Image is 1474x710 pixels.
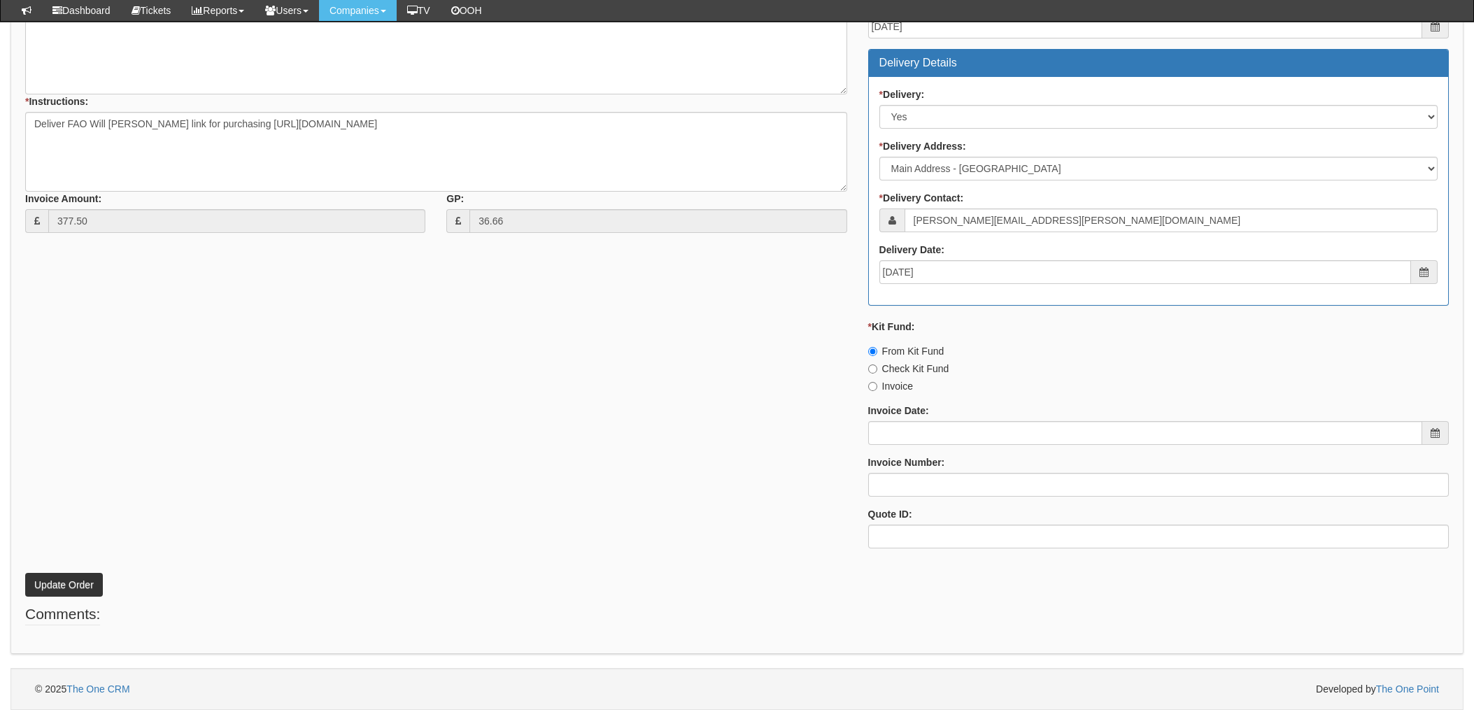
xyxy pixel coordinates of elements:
[25,573,103,597] button: Update Order
[446,192,464,206] label: GP:
[868,507,912,521] label: Quote ID:
[25,112,847,192] textarea: Deliver FAO Will [PERSON_NAME] link for purchasing [URL][DOMAIN_NAME]
[25,604,100,625] legend: Comments:
[879,87,925,101] label: Delivery:
[868,382,877,391] input: Invoice
[868,379,913,393] label: Invoice
[868,320,915,334] label: Kit Fund:
[868,404,929,418] label: Invoice Date:
[879,243,944,257] label: Delivery Date:
[25,192,101,206] label: Invoice Amount:
[868,364,877,374] input: Check Kit Fund
[879,139,966,153] label: Delivery Address:
[1316,682,1439,696] span: Developed by
[868,344,944,358] label: From Kit Fund
[879,57,1438,69] h3: Delivery Details
[1376,683,1439,695] a: The One Point
[868,455,945,469] label: Invoice Number:
[25,94,88,108] label: Instructions:
[35,683,130,695] span: © 2025
[879,191,964,205] label: Delivery Contact:
[868,347,877,356] input: From Kit Fund
[66,683,129,695] a: The One CRM
[868,362,949,376] label: Check Kit Fund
